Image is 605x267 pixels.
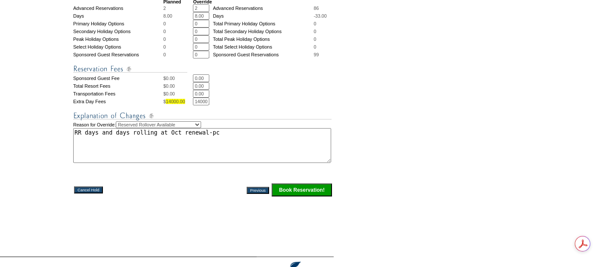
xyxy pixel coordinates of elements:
td: $ [163,90,193,98]
input: Cancel Hold [74,187,103,193]
td: Secondary Holiday Options [73,28,163,35]
td: Peak Holiday Options [73,35,163,43]
td: Advanced Reservations [213,4,313,12]
td: Total Select Holiday Options [213,43,313,51]
td: Total Peak Holiday Options [213,35,313,43]
span: 0 [163,37,166,42]
td: Total Secondary Holiday Options [213,28,313,35]
span: 0 [163,44,166,49]
span: 0 [314,37,316,42]
td: $ [163,98,193,105]
span: 2 [163,6,166,11]
input: Previous [247,187,269,194]
td: Primary Holiday Options [73,20,163,28]
span: 0.00 [166,91,175,96]
span: 99 [314,52,319,57]
td: Days [213,12,313,20]
span: 0 [163,21,166,26]
input: Click this button to finalize your reservation. [272,184,332,196]
img: Explanation of Changes [73,110,332,121]
td: Sponsored Guest Reservations [73,51,163,58]
td: $ [163,74,193,82]
span: 14000.00 [166,99,185,104]
td: Total Primary Holiday Options [213,20,313,28]
td: Reason for Override: [73,121,333,163]
span: 0 [163,29,166,34]
span: -33.00 [314,13,327,18]
td: Extra Day Fees [73,98,163,105]
span: 0 [314,21,316,26]
td: Advanced Reservations [73,4,163,12]
span: 0 [314,29,316,34]
td: $ [163,82,193,90]
td: Sponsored Guest Fee [73,74,163,82]
span: 0 [163,52,166,57]
span: 0.00 [166,83,175,89]
td: Transportation Fees [73,90,163,98]
span: 86 [314,6,319,11]
img: Reservation Fees [73,64,187,74]
td: Days [73,12,163,20]
span: 0.00 [166,76,175,81]
span: 0 [314,44,316,49]
td: Select Holiday Options [73,43,163,51]
span: 8.00 [163,13,172,18]
td: Total Resort Fees [73,82,163,90]
td: Sponsored Guest Reservations [213,51,313,58]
